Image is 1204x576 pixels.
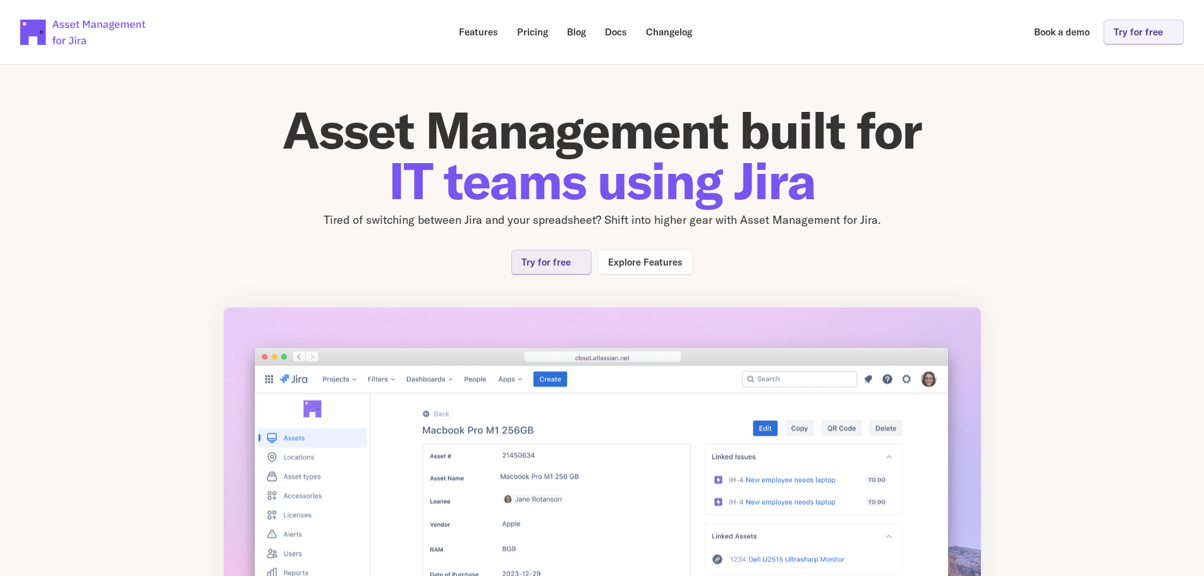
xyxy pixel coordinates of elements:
[511,250,592,274] a: Try for free
[1114,27,1163,37] p: Try for free
[598,250,693,274] a: Explore Features
[508,20,557,44] a: Pricing
[459,27,498,37] p: Features
[389,149,815,212] span: IT teams using Jira
[223,211,982,230] p: Tired of switching between Jira and your spreadsheet? Shift into higher gear with Asset Managemen...
[521,257,571,267] p: Try for free
[596,20,636,44] a: Docs
[605,27,627,37] p: Docs
[450,20,507,44] a: Features
[608,257,683,267] p: Explore Features
[1034,27,1090,37] p: Book a demo
[1025,20,1098,44] a: Book a demo
[558,20,595,44] a: Blog
[517,27,548,37] p: Pricing
[567,27,586,37] p: Blog
[223,105,982,206] h1: Asset Management built for
[637,20,701,44] a: Changelog
[1104,20,1184,44] a: Try for free
[646,27,692,37] p: Changelog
